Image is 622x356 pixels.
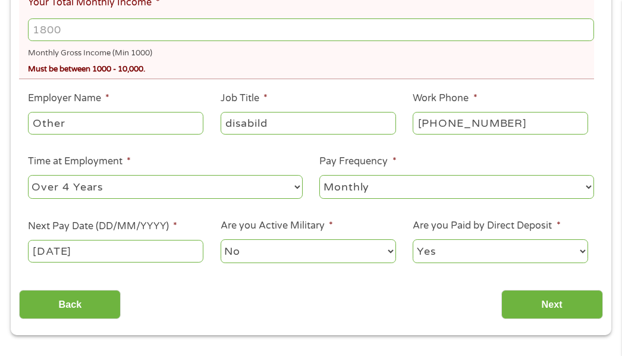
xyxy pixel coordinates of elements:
input: 1800 [28,18,594,41]
label: Are you Paid by Direct Deposit [413,220,560,232]
input: ---Click Here for Calendar --- [28,240,203,263]
label: Job Title [221,92,268,105]
input: Next [501,290,603,319]
label: Are you Active Military [221,220,333,232]
label: Work Phone [413,92,477,105]
input: Walmart [28,112,203,135]
input: (231) 754-4010 [413,112,588,135]
div: Must be between 1000 - 10,000. [28,60,594,76]
input: Back [19,290,121,319]
input: Cashier [221,112,396,135]
label: Pay Frequency [319,155,396,168]
label: Employer Name [28,92,109,105]
label: Time at Employment [28,155,131,168]
label: Next Pay Date (DD/MM/YYYY) [28,220,177,233]
div: Monthly Gross Income (Min 1000) [28,43,594,60]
